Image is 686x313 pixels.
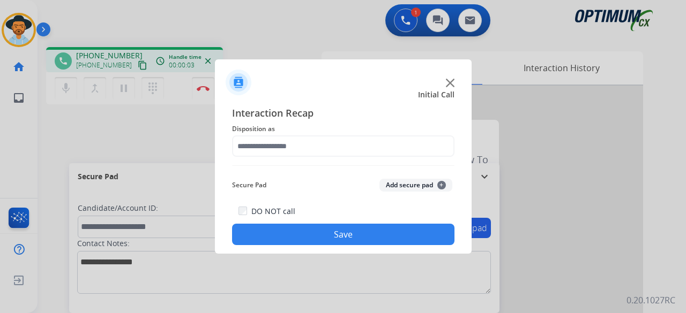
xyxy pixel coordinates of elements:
span: Interaction Recap [232,105,454,123]
p: 0.20.1027RC [627,294,675,307]
span: + [437,181,446,189]
label: DO NOT call [251,206,295,217]
span: Secure Pad [232,179,266,192]
span: Initial Call [418,89,454,100]
span: Disposition as [232,123,454,135]
img: contactIcon [226,70,251,95]
button: Add secure pad+ [379,179,452,192]
button: Save [232,224,454,245]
